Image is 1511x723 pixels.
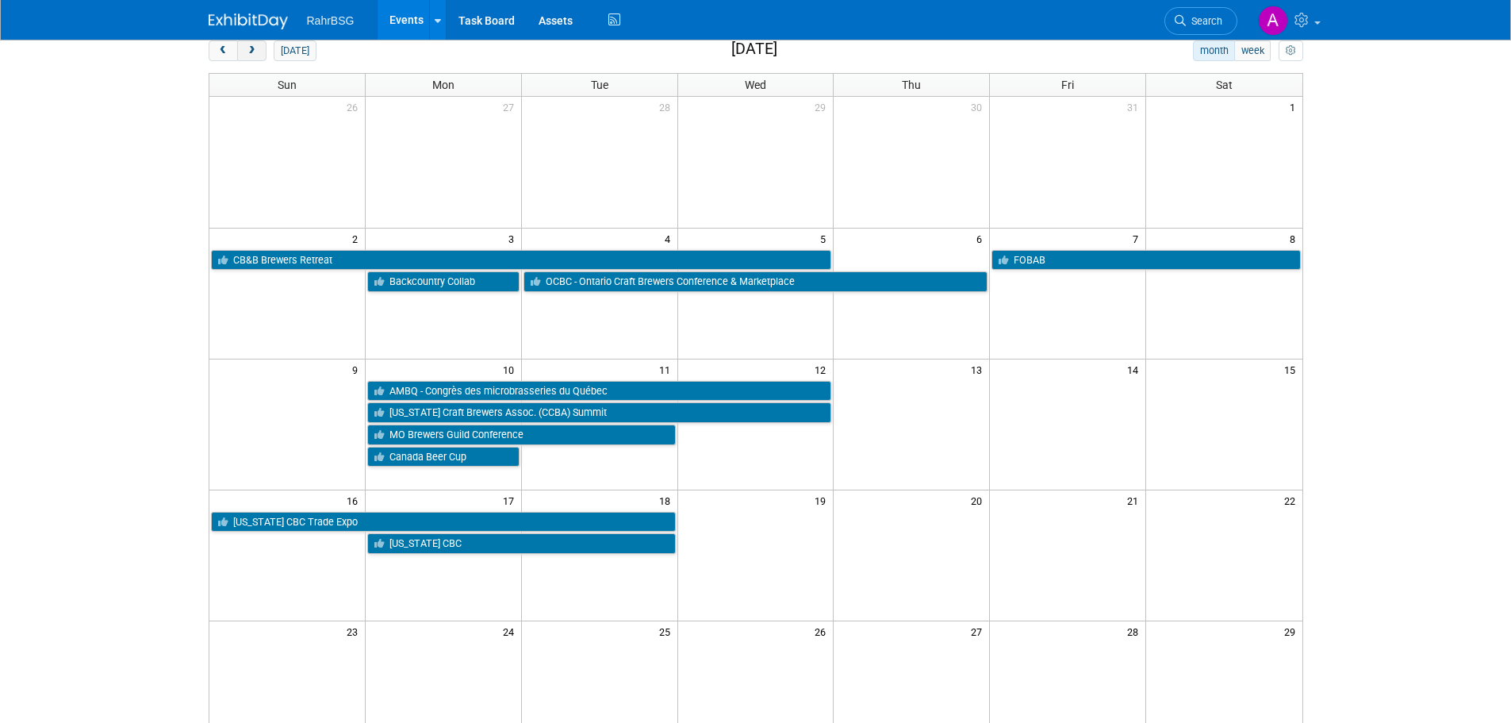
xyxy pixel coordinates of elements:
span: 11 [658,360,677,379]
img: ExhibitDay [209,13,288,29]
span: 21 [1126,490,1145,510]
button: myCustomButton [1279,40,1302,61]
span: 6 [975,229,989,248]
span: 28 [1126,621,1145,641]
h2: [DATE] [731,40,777,58]
a: CB&B Brewers Retreat [211,250,832,271]
span: 8 [1288,229,1302,248]
a: Search [1164,7,1237,35]
i: Personalize Calendar [1286,46,1296,56]
span: 28 [658,97,677,117]
span: 25 [658,621,677,641]
span: Thu [902,79,921,91]
span: 2 [351,229,365,248]
span: 22 [1283,490,1302,510]
span: 30 [969,97,989,117]
a: [US_STATE] CBC [367,533,676,554]
span: Tue [591,79,608,91]
button: week [1234,40,1271,61]
span: 24 [501,621,521,641]
span: 3 [507,229,521,248]
span: 16 [345,490,365,510]
span: 31 [1126,97,1145,117]
span: 13 [969,360,989,379]
span: 14 [1126,360,1145,379]
span: Sat [1216,79,1233,91]
button: next [237,40,267,61]
button: [DATE] [274,40,316,61]
a: Backcountry Collab [367,271,520,292]
span: Wed [745,79,766,91]
span: 5 [819,229,833,248]
span: Mon [432,79,454,91]
span: 26 [345,97,365,117]
span: 15 [1283,360,1302,379]
a: [US_STATE] CBC Trade Expo [211,512,676,533]
img: Ashley Grotewold [1258,6,1288,36]
button: prev [209,40,238,61]
span: RahrBSG [307,14,355,27]
span: 20 [969,490,989,510]
span: Fri [1061,79,1074,91]
a: FOBAB [991,250,1300,271]
span: 19 [813,490,833,510]
a: AMBQ - Congrès des microbrasseries du Québec [367,381,832,402]
span: 4 [663,229,677,248]
span: 7 [1131,229,1145,248]
span: 1 [1288,97,1302,117]
a: [US_STATE] Craft Brewers Assoc. (CCBA) Summit [367,402,832,423]
span: Search [1186,15,1222,27]
a: MO Brewers Guild Conference [367,425,676,445]
a: OCBC - Ontario Craft Brewers Conference & Marketplace [523,271,988,292]
span: 12 [813,360,833,379]
span: 10 [501,360,521,379]
span: 18 [658,490,677,510]
span: 29 [813,97,833,117]
span: 27 [969,621,989,641]
span: 29 [1283,621,1302,641]
span: 26 [813,621,833,641]
span: 23 [345,621,365,641]
span: Sun [278,79,297,91]
span: 17 [501,490,521,510]
button: month [1193,40,1235,61]
a: Canada Beer Cup [367,447,520,467]
span: 27 [501,97,521,117]
span: 9 [351,360,365,379]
